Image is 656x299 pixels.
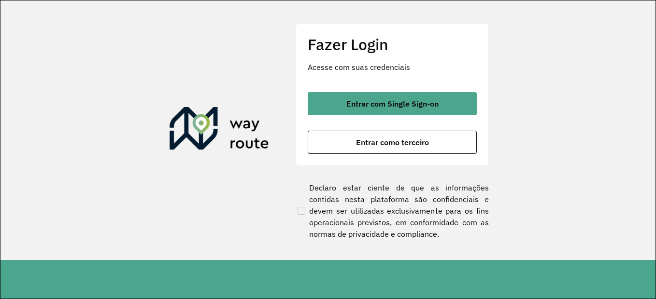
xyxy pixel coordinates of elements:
p: Acesse com suas credenciais [308,61,477,73]
button: button [308,131,477,154]
button: button [308,92,477,115]
span: Entrar com Single Sign-on [346,100,439,108]
img: Roteirizador AmbevTech [170,107,269,153]
h2: Fazer Login [308,35,477,54]
label: Declaro estar ciente de que as informações contidas nesta plataforma são confidenciais e devem se... [296,182,489,240]
span: Entrar como terceiro [356,138,429,146]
